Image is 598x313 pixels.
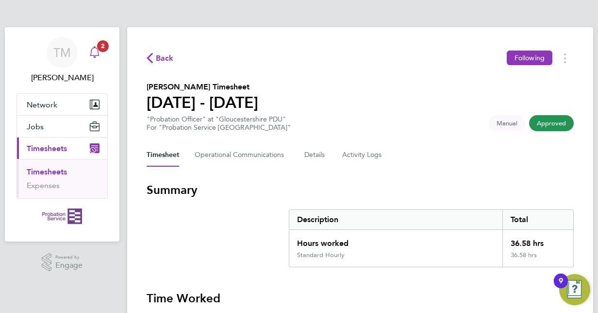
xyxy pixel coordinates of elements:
[147,93,258,112] h1: [DATE] - [DATE]
[17,116,107,137] button: Jobs
[17,94,107,115] button: Network
[27,144,67,153] span: Timesheets
[53,46,71,59] span: TM
[147,182,574,198] h3: Summary
[502,251,573,267] div: 36.58 hrs
[147,52,174,64] button: Back
[27,100,57,109] span: Network
[27,122,44,131] span: Jobs
[502,210,573,229] div: Total
[195,143,289,167] button: Operational Communications
[55,253,83,261] span: Powered by
[342,143,383,167] button: Activity Logs
[42,209,82,224] img: probationservice-logo-retina.png
[507,51,552,65] button: Following
[97,40,109,52] span: 2
[529,115,574,131] span: This timesheet has been approved.
[42,253,83,272] a: Powered byEngage
[17,138,107,159] button: Timesheets
[17,37,108,84] a: TM[PERSON_NAME]
[27,181,60,190] a: Expenses
[147,291,574,306] h3: Time Worked
[559,281,563,294] div: 9
[156,52,174,64] span: Back
[559,274,590,305] button: Open Resource Center, 9 new notifications
[147,115,291,132] div: "Probation Officer" at "Gloucestershire PDU"
[5,27,119,242] nav: Main navigation
[147,143,179,167] button: Timesheet
[85,37,104,68] a: 2
[147,123,291,132] div: For "Probation Service [GEOGRAPHIC_DATA]"
[304,143,327,167] button: Details
[17,72,108,84] span: Tanya Marie Martin
[289,230,502,251] div: Hours worked
[556,51,574,66] button: Timesheets Menu
[502,230,573,251] div: 36.58 hrs
[147,81,258,93] h2: [PERSON_NAME] Timesheet
[289,210,502,229] div: Description
[27,167,67,176] a: Timesheets
[489,115,525,131] span: This timesheet was manually created.
[515,53,545,62] span: Following
[55,261,83,270] span: Engage
[17,159,107,198] div: Timesheets
[17,209,108,224] a: Go to home page
[297,251,345,259] div: Standard Hourly
[289,209,574,267] div: Summary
